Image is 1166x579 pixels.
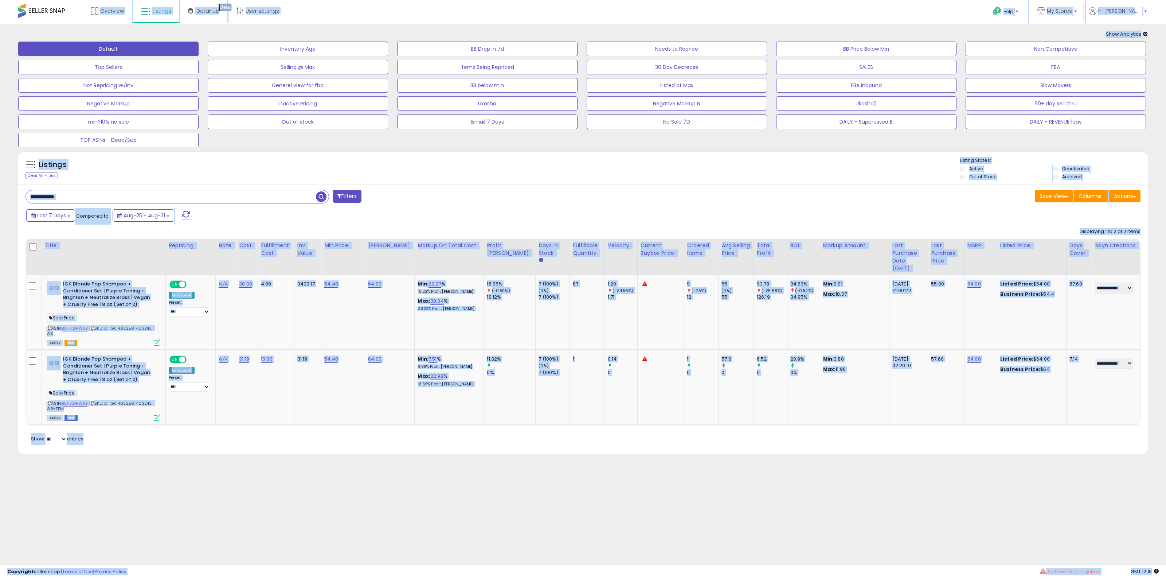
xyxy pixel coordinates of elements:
[757,294,787,300] div: 126.19
[539,288,549,294] small: (0%)
[208,60,388,74] button: Selling @ Max
[324,242,362,249] div: Min Price
[368,280,382,288] a: 64.00
[429,280,441,288] a: 22.27
[1079,193,1102,200] span: Columns
[47,314,77,322] span: Sale Price
[823,281,884,287] p: 9.91
[297,356,316,362] div: 31.19
[37,212,66,219] span: Last 7 Days
[64,415,78,421] span: FBM
[47,281,61,295] img: 41NgTUDIxXL._SL40_.jpg
[170,281,179,288] span: ON
[261,242,291,257] div: Fulfillment Cost
[721,281,754,287] div: 55
[18,60,199,74] button: Top Sellers
[692,288,706,294] small: (-25%)
[90,326,94,330] i: Click to copy
[587,78,767,93] button: Listed at Max
[18,114,199,129] button: min>10% no sale
[687,356,718,362] div: 1
[430,373,443,380] a: 22.98
[1098,7,1142,15] span: Hi [PERSON_NAME]
[1000,355,1033,362] b: Listed Price:
[297,242,318,257] div: Inv. value
[539,257,543,264] small: Days In Stock.
[823,366,884,373] p: 11.96
[418,281,478,294] div: %
[892,281,923,294] div: [DATE] 14:00:22
[62,325,87,331] a: B0F3Q1HWKB
[418,373,478,386] div: %
[418,298,478,311] div: %
[18,78,199,93] button: Not Repricing W/Inv
[966,96,1146,111] button: 90+ day sell thru
[790,369,820,376] div: 0%
[239,242,255,249] div: Cost
[1062,174,1082,180] label: Archived
[823,356,884,362] p: 3.80
[397,60,578,74] button: Items Being Repriced
[47,326,51,330] i: Click to copy
[1074,190,1108,202] button: Columns
[687,281,718,287] div: 9
[776,42,956,56] button: BB Price Below Min
[324,355,338,363] a: 54.40
[573,356,599,362] div: 1
[1080,228,1140,235] div: Displaying 1 to 2 of 2 items
[47,401,51,405] i: Click to copy
[966,42,1146,56] button: Non Competitive
[185,281,197,288] span: OFF
[368,355,382,363] a: 64.00
[219,4,231,11] div: Tooltip anchor
[196,7,219,15] span: DataHub
[587,114,767,129] button: No Sale 7D
[1000,291,1040,298] b: Business Price:
[823,366,836,373] strong: Max:
[539,281,570,287] div: 7 (100%)
[76,213,110,219] span: Compared to:
[63,356,152,385] b: IGK Blonde Pop Shampoo + Conditioner Set | Purple Toning + Brighten + Neutralize Brass | Vegan + ...
[47,340,63,346] span: All listings currently available for purchase on Amazon
[790,356,820,362] div: 20.9%
[18,96,199,111] button: Negative Markup
[1047,7,1072,15] span: My Stores
[1069,281,1086,287] div: 87.60
[795,288,813,294] small: (-0.92%)
[261,355,273,363] a: 10.00
[47,356,61,370] img: 41NgTUDIxXL._SL40_.jpg
[967,355,981,363] a: 64.00
[1106,31,1148,38] span: Show Analytics
[415,239,484,275] th: The percentage added to the cost of goods (COGS) that forms the calculator for Min & Max prices.
[45,242,163,249] div: Title
[487,356,535,362] div: 11.32%
[1000,242,1063,249] div: Listed Price
[608,281,637,287] div: 1.29
[31,435,83,442] span: Show: entries
[1069,356,1086,362] div: 7.14
[169,300,210,316] div: Preset:
[492,288,510,294] small: (-0.89%)
[539,242,567,257] div: Days In Stock
[487,242,532,257] div: Profit [PERSON_NAME]
[1062,166,1089,172] label: Deactivated
[721,288,732,294] small: (0%)
[967,280,981,288] a: 64.00
[757,242,784,257] div: Total Profit
[776,78,956,93] button: FBA Inbound
[487,369,535,376] div: 0%
[62,400,87,407] a: B0F3Q1HWKB
[1003,8,1013,15] span: Help
[261,281,289,287] div: 4.99
[776,114,956,129] button: DAILY - Suppressed B
[721,369,754,376] div: 0
[608,369,637,376] div: 0
[931,356,959,362] div: 57.60
[1069,242,1089,257] div: Days Cover
[100,7,124,15] span: Overview
[47,389,77,397] span: Sale Price
[687,369,718,376] div: 0
[757,281,787,287] div: 93.78
[418,382,478,387] p: 18.69% Profit [PERSON_NAME]
[931,242,961,265] div: Last Purchase Price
